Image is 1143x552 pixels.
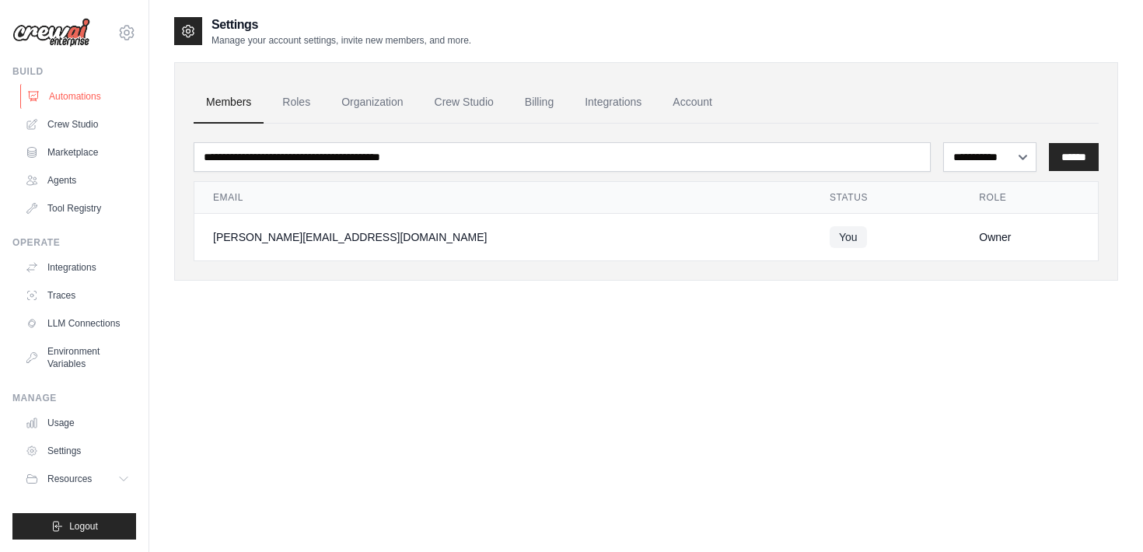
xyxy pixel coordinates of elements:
span: Resources [47,473,92,485]
a: Settings [19,438,136,463]
button: Resources [19,466,136,491]
div: Build [12,65,136,78]
div: Manage [12,392,136,404]
a: Organization [329,82,415,124]
div: Owner [979,229,1079,245]
th: Role [960,182,1098,214]
th: Status [811,182,960,214]
div: Operate [12,236,136,249]
a: Roles [270,82,323,124]
a: Agents [19,168,136,193]
a: Automations [20,84,138,109]
h2: Settings [211,16,471,34]
a: Tool Registry [19,196,136,221]
a: Environment Variables [19,339,136,376]
img: Logo [12,18,90,47]
span: Logout [69,520,98,533]
a: Members [194,82,264,124]
button: Logout [12,513,136,540]
a: Usage [19,411,136,435]
a: Crew Studio [422,82,506,124]
a: Marketplace [19,140,136,165]
a: Account [660,82,725,124]
a: Traces [19,283,136,308]
a: Integrations [572,82,654,124]
a: LLM Connections [19,311,136,336]
a: Billing [512,82,566,124]
a: Crew Studio [19,112,136,137]
p: Manage your account settings, invite new members, and more. [211,34,471,47]
div: [PERSON_NAME][EMAIL_ADDRESS][DOMAIN_NAME] [213,229,792,245]
span: You [830,226,867,248]
a: Integrations [19,255,136,280]
th: Email [194,182,811,214]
